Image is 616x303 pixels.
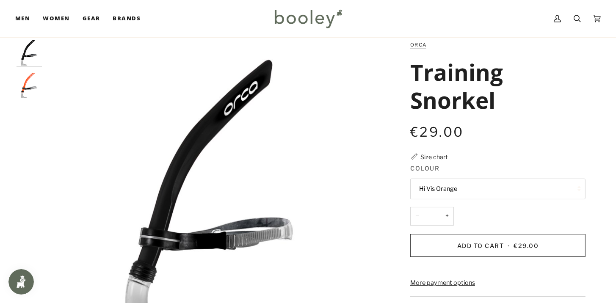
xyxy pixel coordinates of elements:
button: − [410,207,424,226]
input: Quantity [410,207,454,226]
span: Gear [83,14,100,23]
span: Men [15,14,30,23]
span: Brands [113,14,141,23]
img: Booley [271,6,345,31]
button: Hi Vis Orange [410,179,586,199]
span: €29.00 [410,124,464,140]
iframe: Button to open loyalty program pop-up [8,269,34,295]
span: • [506,242,512,249]
span: Add to Cart [457,242,504,249]
button: + [440,207,454,226]
span: €29.00 [514,242,539,249]
button: Add to Cart • €29.00 [410,234,586,257]
img: Orca Training Snorkel Hi Vis Orange - Booley Galway [17,73,42,98]
h1: Training Snorkel [410,58,579,114]
span: Women [43,14,69,23]
span: Colour [410,164,439,173]
a: Orca [410,42,426,48]
a: More payment options [410,278,586,288]
div: Size chart [420,152,447,161]
img: Orca Training Snorkel Black - Booley Galway [17,40,42,66]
